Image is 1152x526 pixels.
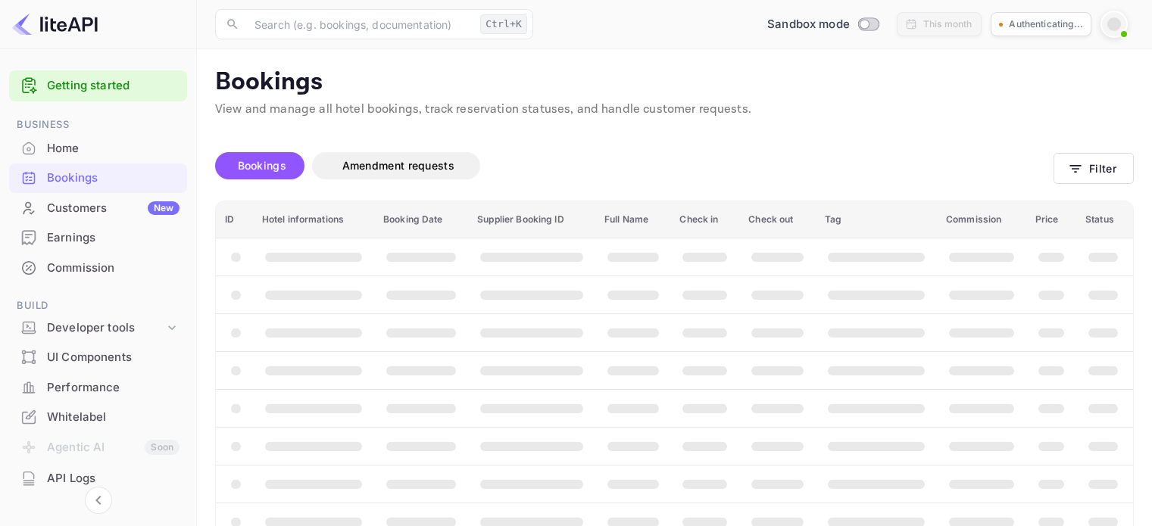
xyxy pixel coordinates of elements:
p: View and manage all hotel bookings, track reservation statuses, and handle customer requests. [215,101,1134,119]
th: Commission [937,201,1026,238]
a: CustomersNew [9,194,187,222]
a: Performance [9,373,187,401]
th: Hotel informations [253,201,374,238]
a: UI Components [9,343,187,371]
th: Price [1026,201,1076,238]
button: Filter [1054,153,1134,184]
div: API Logs [9,464,187,493]
th: Check out [739,201,816,238]
div: Whitelabel [47,409,180,426]
div: Earnings [47,229,180,247]
div: Getting started [9,70,187,101]
th: Check in [670,201,739,238]
div: Home [9,134,187,163]
img: LiteAPI logo [12,12,98,36]
div: Switch to Production mode [761,16,885,33]
div: Earnings [9,223,187,253]
div: Performance [47,379,180,397]
div: Bookings [9,163,187,193]
div: Bookings [47,170,180,187]
div: Commission [9,254,187,283]
p: Authenticating... [1009,17,1083,31]
div: Performance [9,373,187,403]
a: Whitelabel [9,403,187,431]
th: ID [216,201,253,238]
input: Search (e.g. bookings, documentation) [245,9,474,39]
div: New [148,201,180,215]
div: Home [47,140,180,157]
span: Sandbox mode [767,16,850,33]
th: Booking Date [374,201,468,238]
span: Build [9,297,187,314]
div: Whitelabel [9,403,187,432]
div: Developer tools [47,319,164,337]
div: Customers [47,200,180,217]
div: UI Components [9,343,187,372]
a: Earnings [9,223,187,251]
a: Home [9,134,187,162]
div: account-settings tabs [215,152,1054,179]
a: Getting started [47,77,180,95]
div: UI Components [47,349,180,366]
div: API Logs [47,470,180,487]
a: Bookings [9,163,187,191]
th: Status [1076,201,1133,238]
span: Amendment requests [342,159,454,172]
p: Bookings [215,67,1134,98]
div: Developer tools [9,315,187,341]
span: Business [9,117,187,133]
a: Commission [9,254,187,282]
div: Ctrl+K [480,14,527,34]
a: API Logs [9,464,187,492]
th: Supplier Booking ID [468,201,595,238]
span: Bookings [238,159,286,172]
div: Commission [47,260,180,277]
div: CustomersNew [9,194,187,223]
th: Tag [816,201,937,238]
th: Full Name [595,201,671,238]
button: Collapse navigation [85,487,112,514]
div: This month [923,17,972,31]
